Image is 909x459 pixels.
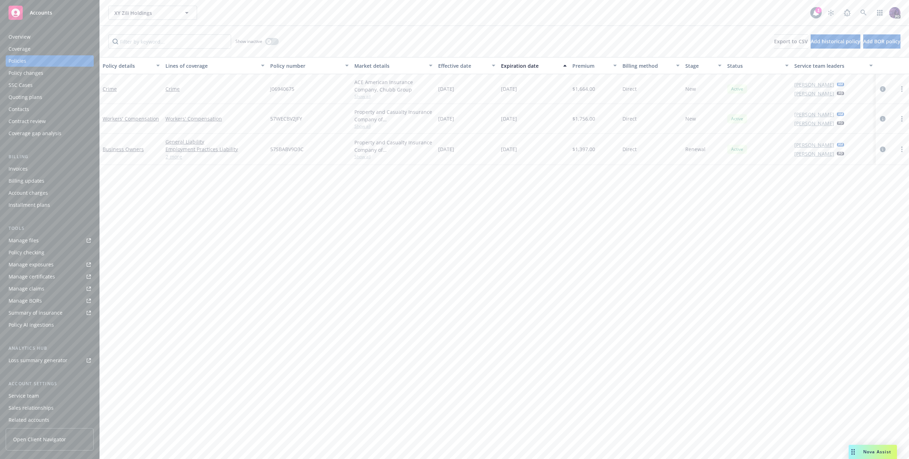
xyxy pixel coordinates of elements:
[811,38,860,45] span: Add historical policy
[435,57,498,74] button: Effective date
[794,120,834,127] a: [PERSON_NAME]
[354,108,432,123] div: Property and Casualty Insurance Company of [GEOGRAPHIC_DATA], Hartford Insurance Group
[9,43,31,55] div: Coverage
[685,62,714,70] div: Stage
[9,307,62,319] div: Summary of insurance
[6,259,94,270] a: Manage exposures
[791,57,875,74] button: Service team leaders
[6,283,94,294] a: Manage claims
[794,111,834,118] a: [PERSON_NAME]
[6,175,94,187] a: Billing updates
[6,271,94,282] a: Manage certificates
[849,445,897,459] button: Nova Assist
[165,115,265,122] a: Workers' Compensation
[622,115,637,122] span: Direct
[6,79,94,91] a: SSC Cases
[9,187,48,199] div: Account charges
[9,67,43,79] div: Policy changes
[730,86,744,92] span: Active
[438,85,454,93] span: [DATE]
[9,355,67,366] div: Loss summary generator
[438,145,454,153] span: [DATE]
[898,85,906,93] a: more
[727,62,781,70] div: Status
[863,449,891,455] span: Nova Assist
[570,57,620,74] button: Premium
[572,115,595,122] span: $1,756.00
[878,145,887,154] a: circleInformation
[501,62,559,70] div: Expiration date
[6,43,94,55] a: Coverage
[794,150,834,157] a: [PERSON_NAME]
[352,57,435,74] button: Market details
[108,34,231,49] input: Filter by keyword...
[165,153,265,160] a: 2 more
[730,116,744,122] span: Active
[685,85,696,93] span: New
[6,67,94,79] a: Policy changes
[9,163,28,175] div: Invoices
[6,92,94,103] a: Quoting plans
[354,78,432,93] div: ACE American Insurance Company, Chubb Group
[501,145,517,153] span: [DATE]
[6,355,94,366] a: Loss summary generator
[6,225,94,232] div: Tools
[9,259,54,270] div: Manage exposures
[9,175,44,187] div: Billing updates
[9,31,31,43] div: Overview
[685,145,706,153] span: Renewal
[878,85,887,93] a: circleInformation
[103,62,152,70] div: Policy details
[622,85,637,93] span: Direct
[878,115,887,123] a: circleInformation
[9,116,46,127] div: Contract review
[9,390,39,402] div: Service team
[9,79,33,91] div: SSC Cases
[165,85,265,93] a: Crime
[6,153,94,160] div: Billing
[863,38,900,45] span: Add BOR policy
[794,90,834,97] a: [PERSON_NAME]
[6,247,94,258] a: Policy checking
[30,10,52,16] span: Accounts
[849,445,858,459] div: Drag to move
[354,123,432,129] span: Show all
[165,62,257,70] div: Lines of coverage
[730,146,744,153] span: Active
[898,145,906,154] a: more
[6,128,94,139] a: Coverage gap analysis
[354,93,432,99] span: Show all
[108,6,197,20] button: XY Zili Holdings
[103,85,117,92] a: Crime
[685,115,696,122] span: New
[840,6,854,20] a: Report a Bug
[498,57,570,74] button: Expiration date
[501,85,517,93] span: [DATE]
[6,390,94,402] a: Service team
[815,7,822,13] div: 1
[354,154,432,160] span: Show all
[354,62,425,70] div: Market details
[6,307,94,319] a: Summary of insurance
[270,62,341,70] div: Policy number
[898,115,906,123] a: more
[6,55,94,67] a: Policies
[9,283,44,294] div: Manage claims
[724,57,791,74] button: Status
[9,271,55,282] div: Manage certificates
[6,295,94,306] a: Manage BORs
[9,55,26,67] div: Policies
[794,62,865,70] div: Service team leaders
[572,62,609,70] div: Premium
[9,414,49,426] div: Related accounts
[103,115,159,122] a: Workers' Compensation
[9,319,54,331] div: Policy AI ingestions
[774,38,808,45] span: Export to CSV
[774,34,808,49] button: Export to CSV
[6,345,94,352] div: Analytics hub
[856,6,871,20] a: Search
[9,295,42,306] div: Manage BORs
[501,115,517,122] span: [DATE]
[6,116,94,127] a: Contract review
[9,104,29,115] div: Contacts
